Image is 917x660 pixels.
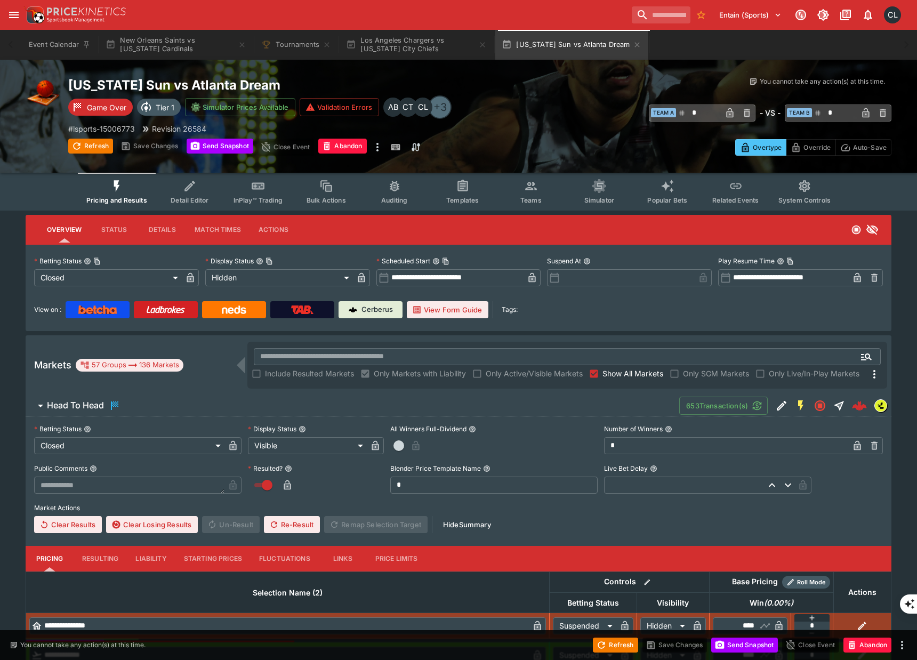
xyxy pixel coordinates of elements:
[772,396,791,415] button: Edit Detail
[299,425,306,433] button: Display Status
[202,516,259,533] span: Un-Result
[760,77,885,86] p: You cannot take any action(s) at this time.
[171,196,208,204] span: Detail Editor
[90,217,138,243] button: Status
[300,98,379,116] button: Validation Errors
[47,400,104,411] h6: Head To Head
[881,3,904,27] button: Chad Liu
[778,196,831,204] span: System Controls
[786,257,794,265] button: Copy To Clipboard
[84,257,91,265] button: Betting StatusCopy To Clipboard
[185,98,295,116] button: Simulator Prices Available
[26,546,74,572] button: Pricing
[390,424,466,433] p: All Winners Full-Dividend
[84,425,91,433] button: Betting Status
[852,398,867,413] img: logo-cerberus--red.svg
[679,397,768,415] button: 653Transaction(s)
[68,139,113,154] button: Refresh
[22,30,97,60] button: Event Calendar
[47,18,104,22] img: Sportsbook Management
[495,30,648,60] button: [US_STATE] Sun vs Atlanta Dream
[647,196,687,204] span: Popular Bets
[34,500,883,516] label: Market Actions
[255,30,337,60] button: Tournaments
[248,464,283,473] p: Resulted?
[99,30,253,60] button: New Orleans Saints vs [US_STATE] Cardinals
[651,108,676,117] span: Team A
[34,516,102,533] button: Clear Results
[93,257,101,265] button: Copy To Clipboard
[786,139,835,156] button: Override
[645,597,701,609] span: Visibility
[553,617,616,634] div: Suspended
[602,368,663,379] span: Show All Markets
[857,347,876,366] button: Open
[735,139,891,156] div: Start From
[398,98,417,117] div: Cameron Tarver
[502,301,518,318] label: Tags:
[205,256,254,265] p: Display Status
[361,304,393,315] p: Cerberus
[896,639,908,651] button: more
[318,139,366,154] button: Abandon
[34,269,182,286] div: Closed
[349,305,357,314] img: Cerberus
[835,139,891,156] button: Auto-Save
[787,108,812,117] span: Team B
[34,256,82,265] p: Betting Status
[23,4,45,26] img: PriceKinetics Logo
[549,572,709,592] th: Controls
[874,399,887,412] div: lsports
[38,217,90,243] button: Overview
[604,424,663,433] p: Number of Winners
[833,572,891,613] th: Actions
[604,464,648,473] p: Live Bet Delay
[34,437,224,454] div: Closed
[713,6,788,23] button: Select Tenant
[175,546,251,572] button: Starting Prices
[138,217,186,243] button: Details
[483,465,490,472] button: Blender Price Template Name
[520,196,542,204] span: Teams
[256,257,263,265] button: Display StatusCopy To Clipboard
[442,257,449,265] button: Copy To Clipboard
[428,95,452,119] div: +3
[156,102,174,113] p: Tier 1
[78,305,117,314] img: Betcha
[80,359,179,372] div: 57 Groups 136 Markets
[711,638,778,653] button: Send Snapshot
[849,395,870,416] a: ec87b497-947d-41f4-b3c4-a790e698320d
[735,139,786,156] button: Overtype
[222,305,246,314] img: Neds
[446,196,479,204] span: Templates
[319,546,367,572] button: Links
[241,586,334,599] span: Selection Name (2)
[248,424,296,433] p: Display Status
[556,597,631,609] span: Betting Status
[753,142,782,153] p: Overtype
[339,301,403,318] a: Cerberus
[583,257,591,265] button: Suspend At
[34,424,82,433] p: Betting Status
[26,77,60,111] img: basketball.png
[374,368,466,379] span: Only Markets with Liability
[376,256,430,265] p: Scheduled Start
[830,396,849,415] button: Straight
[264,516,320,533] span: Re-Result
[234,196,283,204] span: InPlay™ Trading
[852,398,867,413] div: ec87b497-947d-41f4-b3c4-a790e698320d
[34,359,71,371] h5: Markets
[90,465,97,472] button: Public Comments
[836,5,855,25] button: Documentation
[858,5,878,25] button: Notifications
[4,5,23,25] button: open drawer
[74,546,127,572] button: Resulting
[814,399,826,412] svg: Closed
[584,196,614,204] span: Simulator
[782,576,830,589] div: Show/hide Price Roll mode configuration.
[250,217,297,243] button: Actions
[87,102,126,113] p: Game Over
[693,6,710,23] button: No Bookmarks
[769,368,859,379] span: Only Live/In-Play Markets
[68,77,480,93] h2: Copy To Clipboard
